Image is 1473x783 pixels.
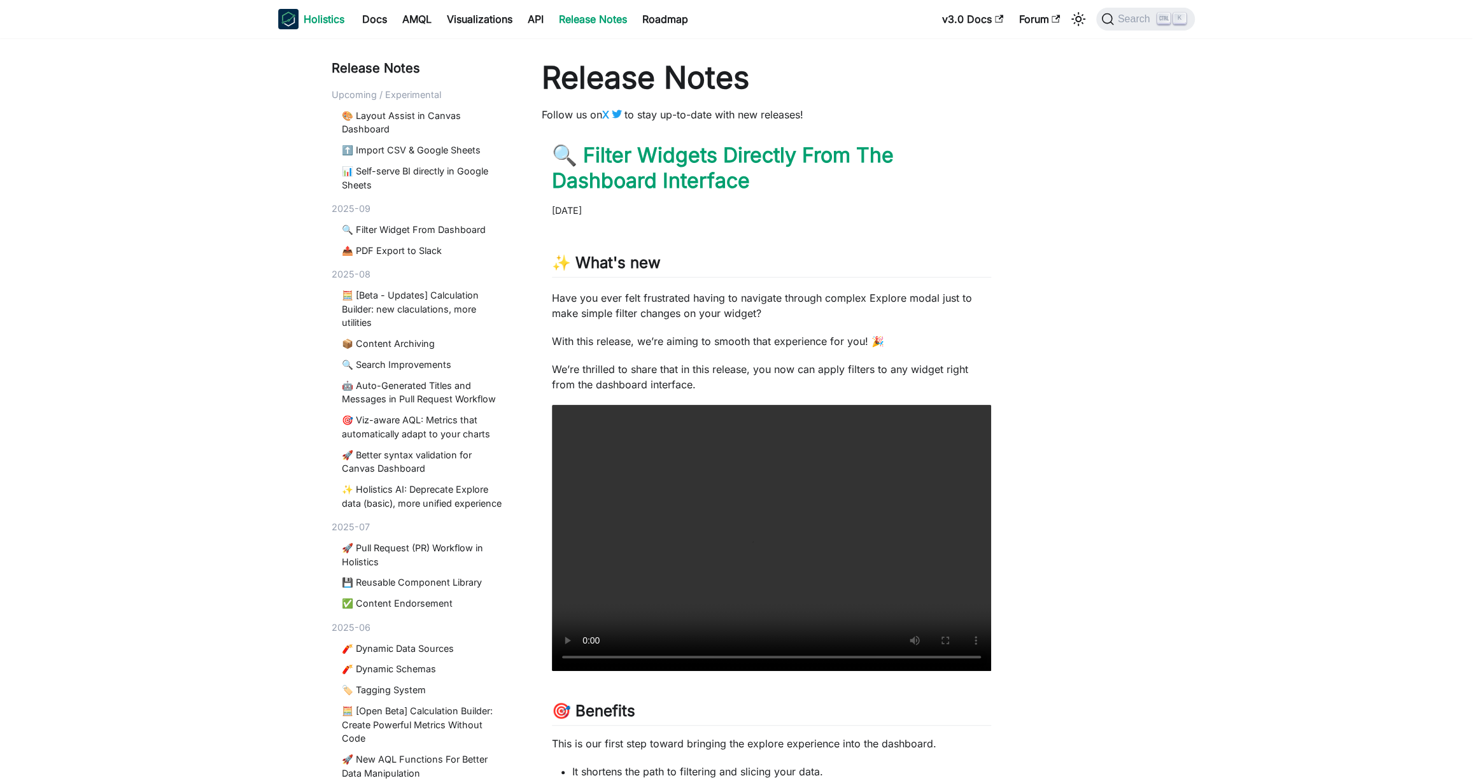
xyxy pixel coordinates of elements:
a: v3.0 Docs [934,9,1011,29]
a: 🚀 Pull Request (PR) Workflow in Holistics [342,541,506,568]
b: Holistics [304,11,344,27]
div: 2025-09 [332,202,511,216]
h2: ✨ What's new [552,253,991,278]
a: 📊 Self-serve BI directly in Google Sheets [342,164,506,192]
p: We’re thrilled to share that in this release, you now can apply filters to any widget right from ... [552,362,991,392]
a: 🎯 Viz-aware AQL: Metrics that automatically adapt to your charts [342,413,506,441]
a: 📤 PDF Export to Slack [342,244,506,258]
div: 2025-07 [332,520,511,534]
a: 🧨 Dynamic Schemas [342,662,506,676]
a: 🚀 Better syntax validation for Canvas Dashboard [342,448,506,476]
a: Visualizations [439,9,520,29]
a: HolisticsHolistics [278,9,344,29]
a: 🚀 New AQL Functions For Better Data Manipulation [342,752,506,780]
a: 🧨 Dynamic Data Sources [342,642,506,656]
h2: 🎯 Benefits [552,702,991,726]
p: This is our first step toward bringing the explore experience into the dashboard. [552,736,991,751]
a: API [520,9,551,29]
a: Roadmap [635,9,696,29]
p: Follow us on to stay up-to-date with new releases! [542,107,1001,122]
a: ⬆️ Import CSV & Google Sheets [342,143,506,157]
button: Switch between dark and light mode (currently light mode) [1068,9,1089,29]
div: Release Notes [332,59,511,78]
a: 🎨 Layout Assist in Canvas Dashboard [342,109,506,136]
a: ✅ Content Endorsement [342,596,506,610]
a: 🔍 Filter Widget From Dashboard [342,223,506,237]
b: X [602,108,609,121]
p: Have you ever felt frustrated having to navigate through complex Explore modal just to make simpl... [552,290,991,321]
video: Your browser does not support embedding video, but you can . [552,405,991,671]
a: Docs [355,9,395,29]
a: 🧮 [Open Beta] Calculation Builder: Create Powerful Metrics Without Code [342,704,506,745]
a: 🤖 Auto-Generated Titles and Messages in Pull Request Workflow [342,379,506,406]
a: ✨ Holistics AI: Deprecate Explore data (basic), more unified experience [342,483,506,510]
time: [DATE] [552,205,582,216]
a: AMQL [395,9,439,29]
a: 🔍 Search Improvements [342,358,506,372]
button: Search (Ctrl+K) [1096,8,1195,31]
span: Search [1114,13,1158,25]
div: 2025-08 [332,267,511,281]
h1: Release Notes [542,59,1001,97]
a: 📦 Content Archiving [342,337,506,351]
kbd: K [1173,13,1186,24]
a: 🧮 [Beta - Updates] Calculation Builder: new claculations, more utilities [342,288,506,330]
div: 2025-06 [332,621,511,635]
img: Holistics [278,9,299,29]
nav: Blog recent posts navigation [332,59,511,783]
a: Forum [1011,9,1068,29]
a: Release Notes [551,9,635,29]
a: 🏷️ Tagging System [342,683,506,697]
div: Upcoming / Experimental [332,88,511,102]
li: It shortens the path to filtering and slicing your data. [572,764,991,779]
p: With this release, we’re aiming to smooth that experience for you! 🎉 [552,334,991,349]
a: 💾 Reusable Component Library [342,575,506,589]
a: X [602,108,624,121]
a: 🔍 Filter Widgets Directly From The Dashboard Interface [552,143,894,193]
